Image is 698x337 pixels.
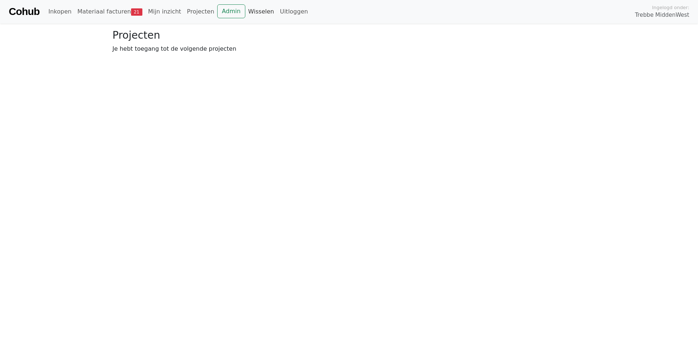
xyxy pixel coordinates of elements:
[74,4,145,19] a: Materiaal facturen21
[217,4,245,18] a: Admin
[277,4,311,19] a: Uitloggen
[112,29,586,42] h3: Projecten
[184,4,217,19] a: Projecten
[9,3,39,20] a: Cohub
[112,44,586,53] p: Je hebt toegang tot de volgende projecten
[245,4,277,19] a: Wisselen
[45,4,74,19] a: Inkopen
[145,4,184,19] a: Mijn inzicht
[635,11,689,19] span: Trebbe MiddenWest
[131,8,142,16] span: 21
[652,4,689,11] span: Ingelogd onder:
